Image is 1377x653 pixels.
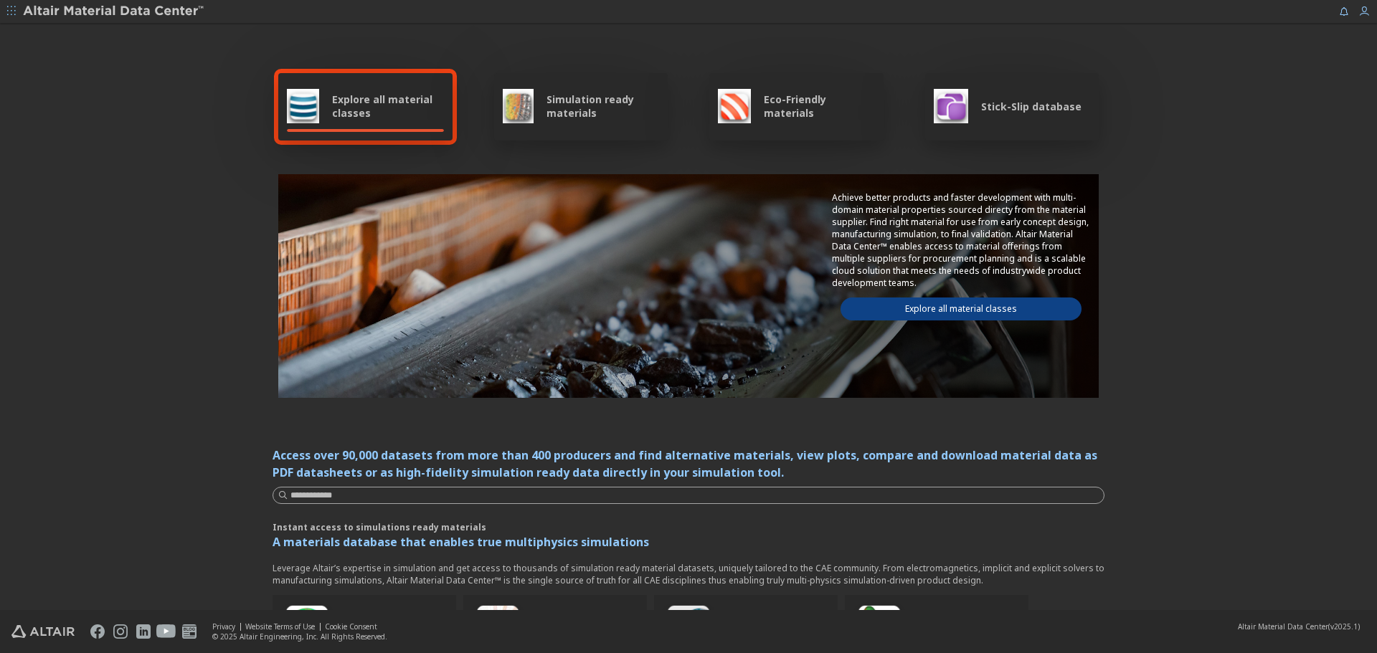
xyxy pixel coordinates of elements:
[273,533,1104,550] p: A materials database that enables true multiphysics simulations
[11,625,75,638] img: Altair Engineering
[981,100,1082,113] span: Stick-Slip database
[841,297,1082,320] a: Explore all material classes
[273,562,1104,586] p: Leverage Altair’s expertise in simulation and get access to thousands of simulation ready materia...
[287,89,319,123] img: Explore all material classes
[1238,621,1328,631] span: Altair Material Data Center
[245,621,315,631] a: Website Terms of Use
[273,521,1104,533] p: Instant access to simulations ready materials
[1238,621,1360,631] div: (v2025.1)
[212,631,387,642] div: © 2025 Altair Engineering, Inc. All Rights Reserved.
[832,191,1090,289] p: Achieve better products and faster development with multi-domain material properties sourced dire...
[764,92,874,120] span: Eco-Friendly materials
[23,4,206,19] img: Altair Material Data Center
[325,621,377,631] a: Cookie Consent
[718,89,751,123] img: Eco-Friendly materials
[546,92,659,120] span: Simulation ready materials
[273,447,1104,481] div: Access over 90,000 datasets from more than 400 producers and find alternative materials, view plo...
[212,621,235,631] a: Privacy
[503,89,534,123] img: Simulation ready materials
[332,92,444,120] span: Explore all material classes
[934,89,968,123] img: Stick-Slip database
